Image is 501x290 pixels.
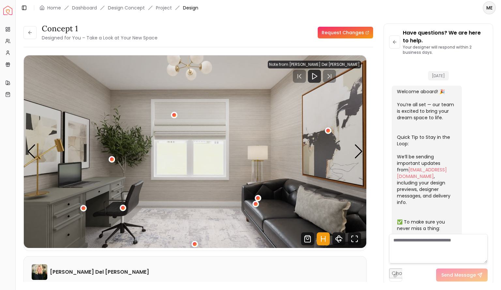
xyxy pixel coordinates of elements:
h6: [PERSON_NAME] Del [PERSON_NAME] [50,268,149,276]
h3: concept 1 [42,23,158,34]
svg: Fullscreen [348,232,361,245]
a: Project [156,5,172,11]
svg: Shop Products from this design [301,232,314,245]
small: Designed for You – Take a Look at Your New Space [42,35,158,41]
svg: 360 View [332,232,345,245]
img: Design Render 1 [24,55,366,248]
svg: Hotspots Toggle [317,232,330,245]
div: 1 / 4 [24,55,366,248]
span: Design [183,5,198,11]
p: Have questions? We are here to help. [403,29,488,45]
button: ME [483,1,496,14]
nav: breadcrumb [39,5,198,11]
a: Home [47,5,61,11]
span: ME [483,2,495,14]
svg: Play [311,72,318,80]
li: Design Concept [108,5,145,11]
span: [DATE] [428,71,449,80]
a: [EMAIL_ADDRESS][DOMAIN_NAME] [397,167,447,180]
a: Request Changes [318,27,373,38]
p: Your designer will respond within 2 business days. [403,45,488,55]
div: Note from [PERSON_NAME] Del [PERSON_NAME] [268,61,361,68]
div: Next slide [354,144,363,159]
a: Spacejoy [3,6,12,15]
img: Spacejoy Logo [3,6,12,15]
div: Carousel [24,55,366,248]
img: Tina Martin Del Campo [32,264,47,280]
a: Dashboard [72,5,97,11]
div: Previous slide [27,144,36,159]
